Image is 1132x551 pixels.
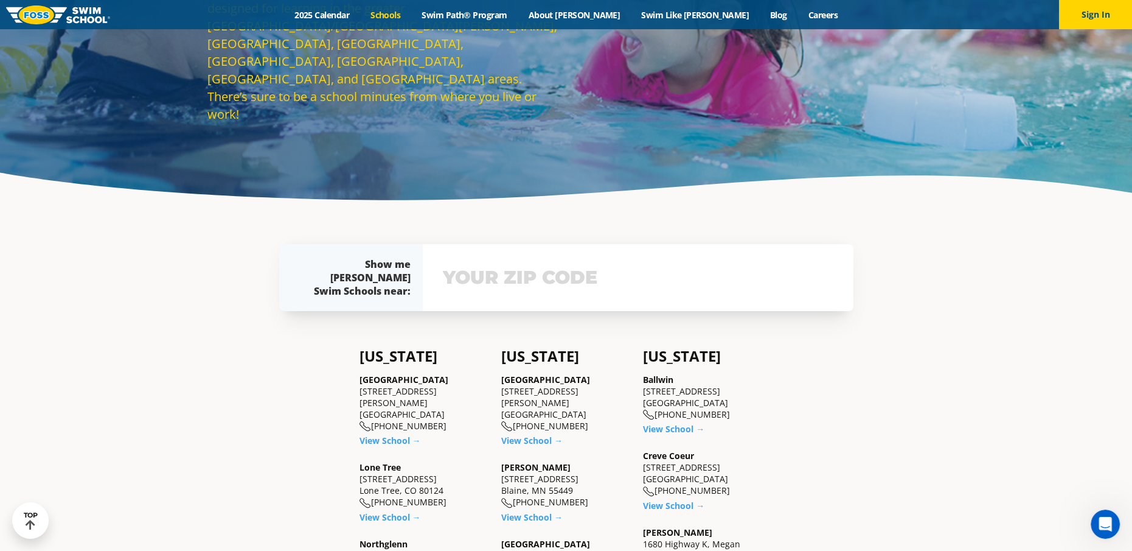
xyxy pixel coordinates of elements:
[643,500,704,511] a: View School →
[631,9,760,21] a: Swim Like [PERSON_NAME]
[359,374,448,385] a: [GEOGRAPHIC_DATA]
[501,462,631,508] div: [STREET_ADDRESS] Blaine, MN 55449 [PHONE_NUMBER]
[501,498,513,508] img: location-phone-o-icon.svg
[643,450,773,497] div: [STREET_ADDRESS] [GEOGRAPHIC_DATA] [PHONE_NUMBER]
[643,527,712,538] a: [PERSON_NAME]
[501,374,631,432] div: [STREET_ADDRESS][PERSON_NAME] [GEOGRAPHIC_DATA] [PHONE_NUMBER]
[440,260,836,295] input: YOUR ZIP CODE
[6,5,110,24] img: FOSS Swim School Logo
[643,374,673,385] a: Ballwin
[359,348,489,365] h4: [US_STATE]
[284,9,360,21] a: 2025 Calendar
[501,348,631,365] h4: [US_STATE]
[501,421,513,432] img: location-phone-o-icon.svg
[304,258,411,298] div: Show me [PERSON_NAME] Swim Schools near:
[797,9,848,21] a: Careers
[359,462,489,508] div: [STREET_ADDRESS] Lone Tree, CO 80124 [PHONE_NUMBER]
[643,348,773,365] h4: [US_STATE]
[501,538,590,550] a: [GEOGRAPHIC_DATA]
[518,9,631,21] a: About [PERSON_NAME]
[1091,510,1120,539] iframe: Intercom live chat
[643,486,655,497] img: location-phone-o-icon.svg
[501,462,571,473] a: [PERSON_NAME]
[643,410,655,420] img: location-phone-o-icon.svg
[501,435,563,446] a: View School →
[359,374,489,432] div: [STREET_ADDRESS][PERSON_NAME] [GEOGRAPHIC_DATA] [PHONE_NUMBER]
[359,498,371,508] img: location-phone-o-icon.svg
[359,511,421,523] a: View School →
[501,374,590,385] a: [GEOGRAPHIC_DATA]
[24,511,38,530] div: TOP
[643,450,694,462] a: Creve Coeur
[359,435,421,446] a: View School →
[759,9,797,21] a: Blog
[360,9,411,21] a: Schools
[359,462,401,473] a: Lone Tree
[411,9,518,21] a: Swim Path® Program
[501,511,563,523] a: View School →
[643,374,773,421] div: [STREET_ADDRESS] [GEOGRAPHIC_DATA] [PHONE_NUMBER]
[643,423,704,435] a: View School →
[359,421,371,432] img: location-phone-o-icon.svg
[359,538,408,550] a: Northglenn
